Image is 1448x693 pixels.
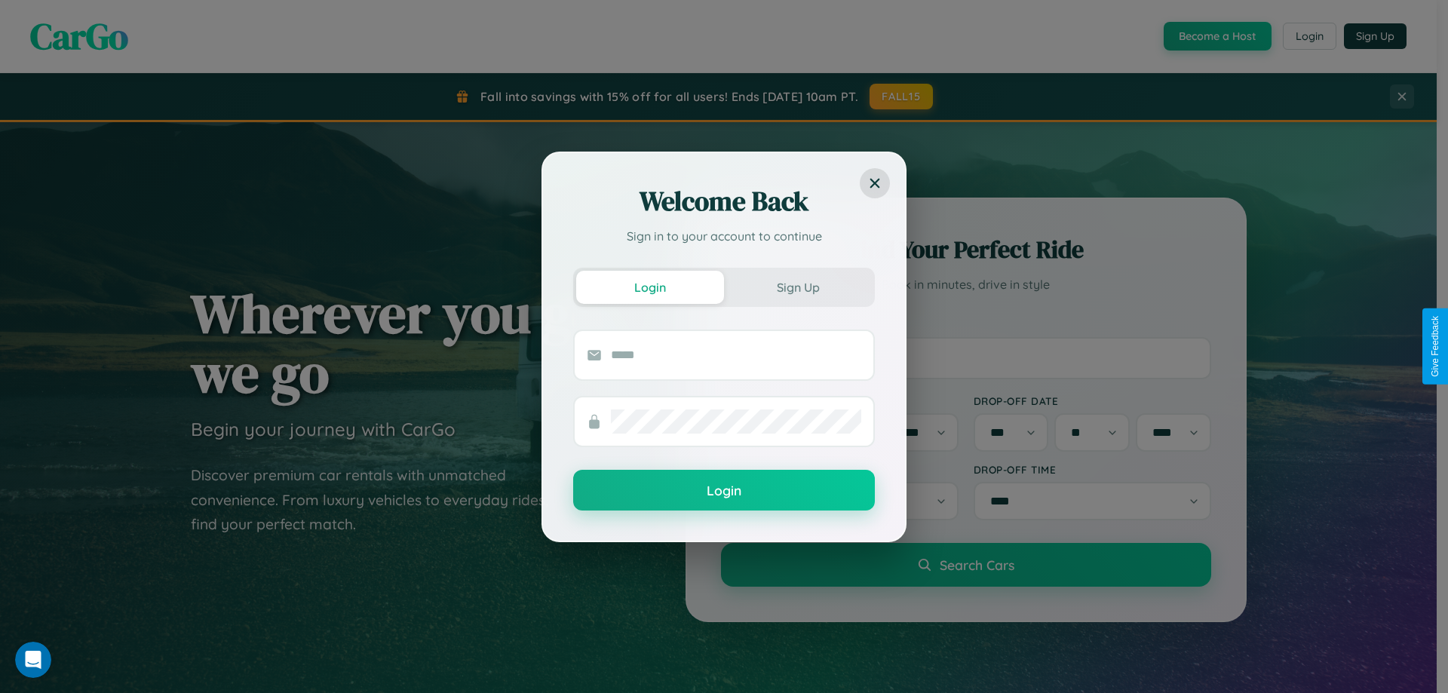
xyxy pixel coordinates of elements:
[15,642,51,678] iframe: Intercom live chat
[576,271,724,304] button: Login
[1430,316,1440,377] div: Give Feedback
[573,470,875,511] button: Login
[573,227,875,245] p: Sign in to your account to continue
[573,183,875,219] h2: Welcome Back
[724,271,872,304] button: Sign Up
